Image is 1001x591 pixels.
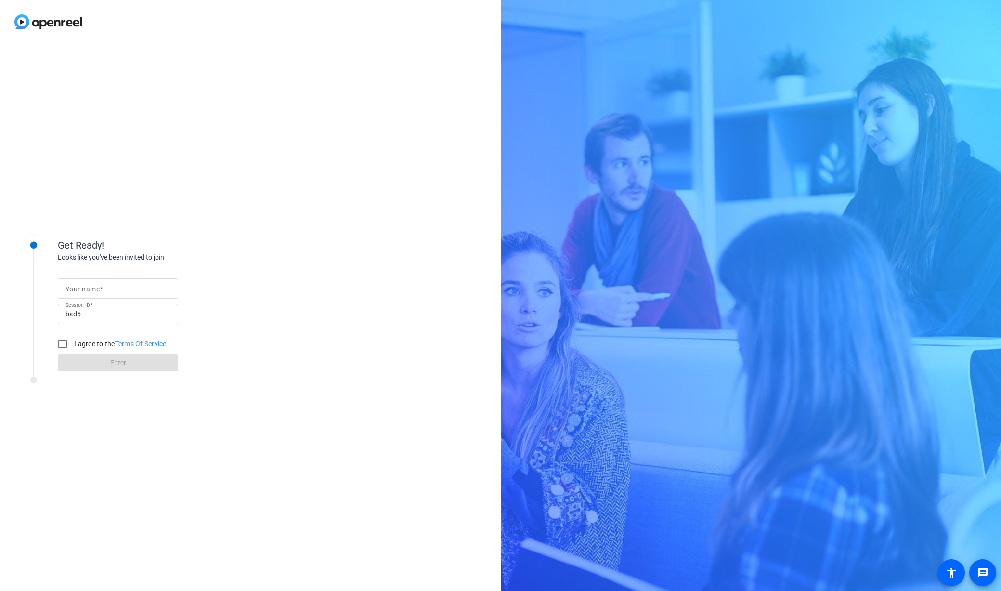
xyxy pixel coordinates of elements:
a: Terms Of Service [115,340,167,348]
div: Looks like you've been invited to join [58,252,250,263]
mat-label: Your name [65,285,100,293]
mat-icon: message [977,567,988,578]
mat-icon: accessibility [946,567,957,578]
div: Get Ready! [58,238,250,252]
mat-label: Session ID [65,302,90,308]
label: I agree to the [72,339,167,349]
